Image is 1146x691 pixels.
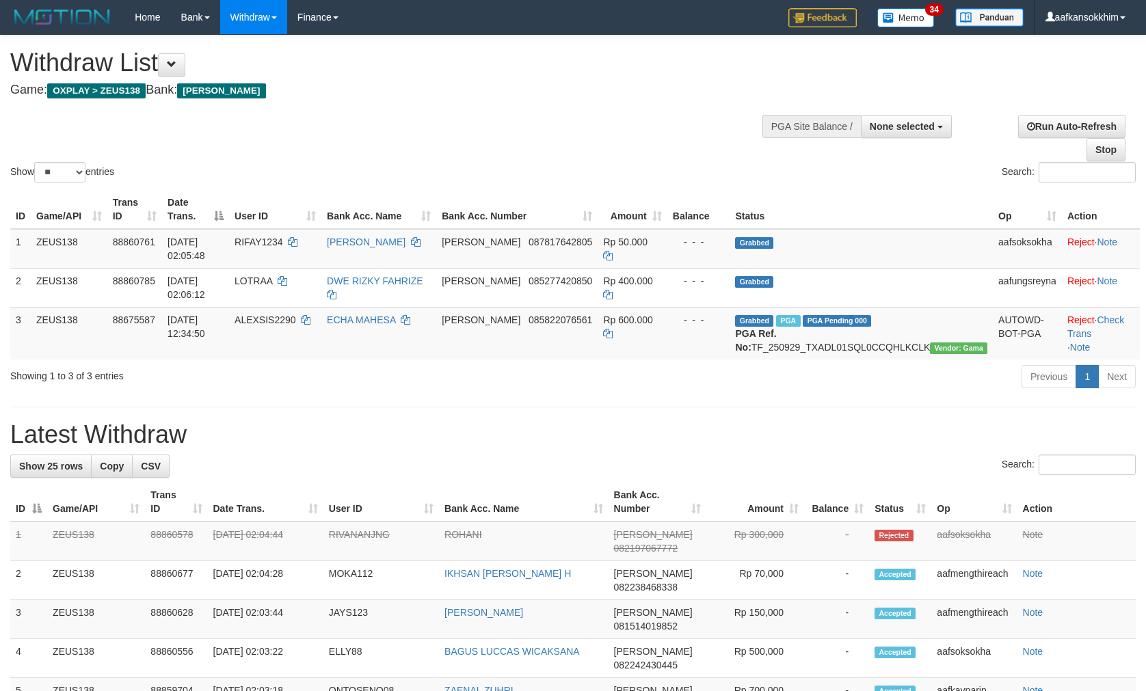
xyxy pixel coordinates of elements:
a: Copy [91,455,133,478]
label: Search: [1002,162,1136,182]
div: - - - [673,235,725,249]
span: RIFAY1234 [235,236,283,247]
img: MOTION_logo.png [10,7,114,27]
td: ELLY88 [323,639,439,678]
span: Rp 600.000 [603,314,652,325]
span: [DATE] 02:05:48 [168,236,205,261]
span: [PERSON_NAME] [614,568,693,579]
td: 3 [10,307,31,360]
span: [PERSON_NAME] [614,607,693,618]
h4: Game: Bank: [10,83,750,97]
span: Marked by aafpengsreynich [776,315,800,327]
b: PGA Ref. No: [735,328,776,353]
th: Game/API: activate to sort column ascending [47,483,145,521]
span: OXPLAY > ZEUS138 [47,83,146,98]
span: Copy 087817642805 to clipboard [529,236,592,247]
a: ROHANI [444,529,481,540]
span: [DATE] 02:06:12 [168,275,205,300]
span: Copy 082197067772 to clipboard [614,543,678,554]
a: Previous [1022,365,1076,388]
input: Search: [1039,455,1136,475]
th: User ID: activate to sort column ascending [229,190,321,229]
th: Balance [667,190,730,229]
span: ALEXSIS2290 [235,314,296,325]
th: Op: activate to sort column ascending [931,483,1017,521]
a: BAGUS LUCCAS WICAKSANA [444,646,580,657]
th: Op: activate to sort column ascending [993,190,1062,229]
a: [PERSON_NAME] [444,607,523,618]
td: 3 [10,600,47,639]
a: Stop [1087,138,1125,161]
span: CSV [141,461,161,472]
th: Date Trans.: activate to sort column descending [162,190,229,229]
td: 1 [10,521,47,561]
span: Copy [100,461,124,472]
a: Note [1097,275,1117,286]
a: Reject [1067,314,1095,325]
td: ZEUS138 [31,268,107,307]
select: Showentries [34,162,85,182]
th: Status: activate to sort column ascending [869,483,931,521]
span: Vendor URL: https://trx31.1velocity.biz [930,342,987,354]
th: Bank Acc. Name: activate to sort column ascending [439,483,608,521]
label: Show entries [10,162,114,182]
span: Grabbed [735,237,773,249]
td: - [804,639,869,678]
td: 1 [10,229,31,269]
td: RIVANANJNG [323,521,439,561]
a: Next [1098,365,1136,388]
th: Action [1017,483,1136,521]
span: [PERSON_NAME] [442,275,520,286]
a: Note [1023,607,1043,618]
th: Bank Acc. Number: activate to sort column ascending [436,190,598,229]
span: Copy 081514019852 to clipboard [614,621,678,632]
span: 88860761 [113,236,155,247]
td: ZEUS138 [47,521,145,561]
span: [DATE] 12:34:50 [168,314,205,339]
td: · · [1062,307,1140,360]
td: Rp 150,000 [706,600,804,639]
span: Copy 082238468338 to clipboard [614,582,678,593]
td: AUTOWD-BOT-PGA [993,307,1062,360]
span: 34 [925,3,944,16]
th: ID [10,190,31,229]
td: [DATE] 02:04:44 [208,521,323,561]
img: Feedback.jpg [788,8,857,27]
div: - - - [673,274,725,288]
span: [PERSON_NAME] [442,314,520,325]
span: Copy 085822076561 to clipboard [529,314,592,325]
td: aafsoksokha [993,229,1062,269]
a: DWE RIZKY FAHRIZE [327,275,423,286]
th: Bank Acc. Number: activate to sort column ascending [609,483,706,521]
td: [DATE] 02:03:22 [208,639,323,678]
th: Balance: activate to sort column ascending [804,483,869,521]
a: Note [1023,529,1043,540]
th: Amount: activate to sort column ascending [598,190,667,229]
span: Copy 082242430445 to clipboard [614,660,678,670]
a: Check Trans [1067,314,1124,339]
span: [PERSON_NAME] [177,83,265,98]
th: Amount: activate to sort column ascending [706,483,804,521]
td: 2 [10,268,31,307]
td: Rp 300,000 [706,521,804,561]
span: LOTRAA [235,275,272,286]
td: ZEUS138 [47,561,145,600]
span: Rejected [875,530,913,541]
th: Date Trans.: activate to sort column ascending [208,483,323,521]
th: Trans ID: activate to sort column ascending [145,483,207,521]
th: ID: activate to sort column descending [10,483,47,521]
td: 88860677 [145,561,207,600]
td: aafmengthireach [931,600,1017,639]
span: Show 25 rows [19,461,83,472]
span: Accepted [875,569,916,580]
td: 88860628 [145,600,207,639]
a: Note [1023,646,1043,657]
a: ECHA MAHESA [327,314,395,325]
label: Search: [1002,455,1136,475]
span: Grabbed [735,276,773,288]
span: [PERSON_NAME] [614,529,693,540]
td: JAYS123 [323,600,439,639]
a: Run Auto-Refresh [1018,115,1125,138]
h1: Latest Withdraw [10,421,1136,448]
a: IKHSAN [PERSON_NAME] H [444,568,571,579]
